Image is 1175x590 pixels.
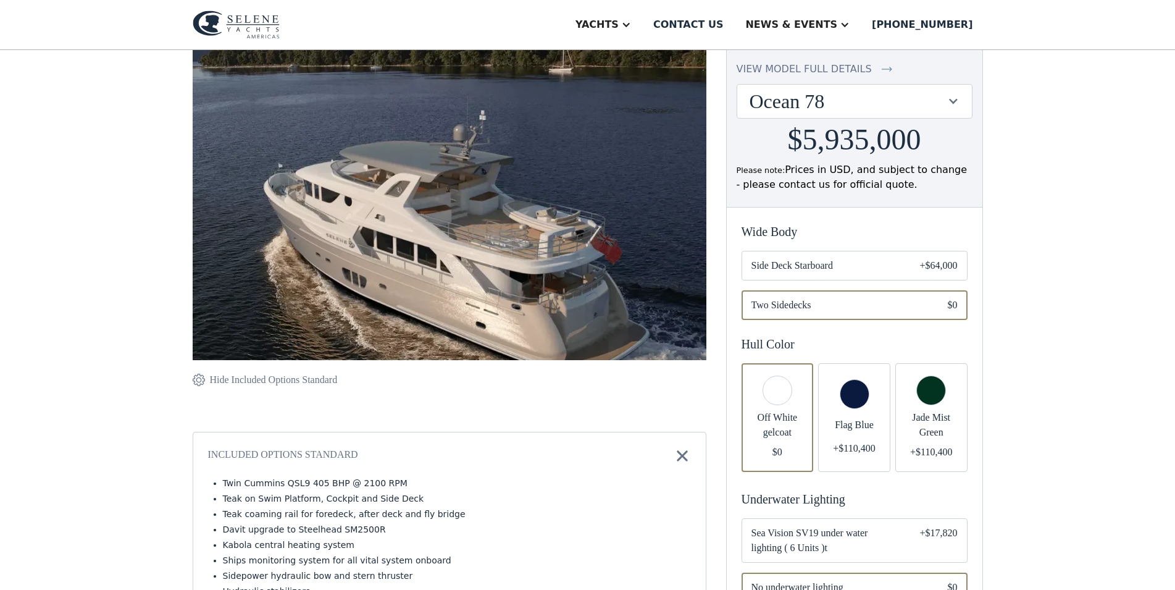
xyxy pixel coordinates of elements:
img: logo [193,11,280,39]
div: Ocean 78 [750,90,947,113]
div: view model full details [737,62,872,77]
span: Flag Blue [828,418,880,432]
li: Teak on Swim Platform, Cockpit and Side Deck [223,492,691,505]
div: +$64,000 [919,258,957,273]
div: Hide Included Options Standard [210,373,338,387]
li: Twin Cummins QSL9 405 BHP @ 2100 RPM [223,477,691,490]
li: Ships monitoring system for all vital system onboard [223,554,691,567]
div: Ocean 78 [737,85,972,118]
h2: $5,935,000 [788,124,921,156]
span: Jade Mist Green [905,410,958,440]
div: Yachts [575,17,619,32]
div: Wide Body [742,222,968,241]
div: Included Options Standard [208,447,358,465]
span: Sea Vision SV19 under water lighting ( 6 Units )t [751,526,900,555]
span: Side Deck Starboard [751,258,900,273]
img: icon [674,447,691,465]
li: Davit upgrade to Steelhead SM2500R [223,523,691,536]
img: icon [882,62,892,77]
li: Teak coaming rail for foredeck, after deck and fly bridge [223,508,691,521]
a: Hide Included Options Standard [193,373,338,387]
div: Contact us [653,17,724,32]
img: icon [193,373,205,387]
div: Underwater Lighting [742,490,968,508]
span: Off White gelcoat [751,410,804,440]
span: Please note: [737,166,785,175]
div: News & EVENTS [745,17,837,32]
div: +$110,400 [833,441,875,456]
a: view model full details [737,62,972,77]
div: +$110,400 [910,445,952,460]
div: $0 [948,298,958,313]
li: Kabola central heating system [223,539,691,552]
div: Prices in USD, and subject to change - please contact us for official quote. [737,162,972,192]
li: Sidepower hydraulic bow and stern thruster [223,570,691,583]
div: +$17,820 [919,526,957,555]
div: [PHONE_NUMBER] [872,17,972,32]
div: Hull Color [742,335,968,353]
div: $0 [772,445,782,460]
span: Two Sidedecks [751,298,928,313]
